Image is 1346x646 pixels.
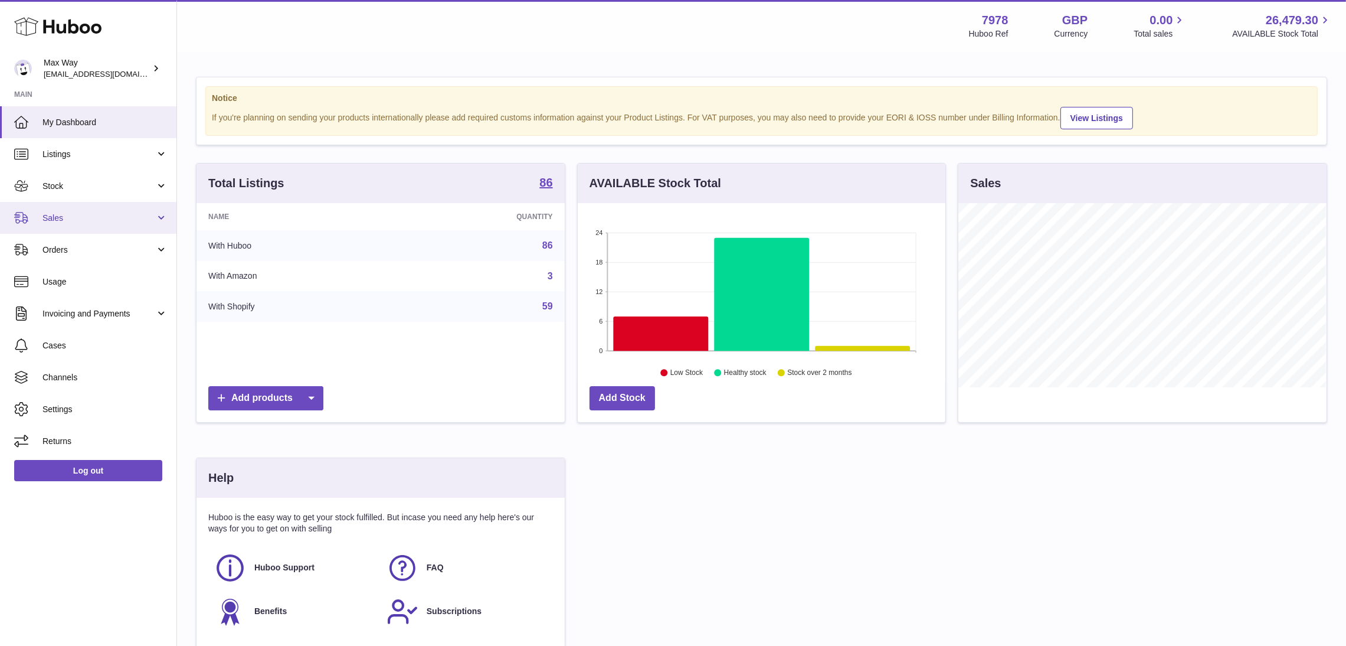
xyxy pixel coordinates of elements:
[197,261,398,292] td: With Amazon
[212,105,1311,129] div: If you're planning on sending your products internationally please add required customs informati...
[197,203,398,230] th: Name
[595,229,602,236] text: 24
[208,175,284,191] h3: Total Listings
[982,12,1008,28] strong: 7978
[42,372,168,383] span: Channels
[595,259,602,266] text: 18
[42,244,155,256] span: Orders
[1232,12,1332,40] a: 26,479.30 AVAILABLE Stock Total
[42,404,168,415] span: Settings
[427,606,482,617] span: Subscriptions
[1134,28,1186,40] span: Total sales
[670,369,703,377] text: Low Stock
[212,93,1311,104] strong: Notice
[42,436,168,447] span: Returns
[590,386,655,410] a: Add Stock
[208,470,234,486] h3: Help
[969,28,1008,40] div: Huboo Ref
[1054,28,1088,40] div: Currency
[548,271,553,281] a: 3
[1062,12,1088,28] strong: GBP
[14,60,32,77] img: Max@LongevityBox.co.uk
[590,175,721,191] h3: AVAILABLE Stock Total
[970,175,1001,191] h3: Sales
[542,240,553,250] a: 86
[539,177,552,188] strong: 86
[599,318,602,325] text: 6
[214,552,375,584] a: Huboo Support
[14,460,162,481] a: Log out
[42,340,168,351] span: Cases
[197,291,398,322] td: With Shopify
[42,276,168,288] span: Usage
[42,117,168,128] span: My Dashboard
[1266,12,1318,28] span: 26,479.30
[398,203,564,230] th: Quantity
[595,288,602,295] text: 12
[787,369,852,377] text: Stock over 2 months
[42,181,155,192] span: Stock
[42,213,155,224] span: Sales
[542,301,553,311] a: 59
[44,69,173,79] span: [EMAIL_ADDRESS][DOMAIN_NAME]
[44,57,150,80] div: Max Way
[724,369,767,377] text: Healthy stock
[197,230,398,261] td: With Huboo
[208,386,323,410] a: Add products
[42,149,155,160] span: Listings
[214,596,375,628] a: Benefits
[254,606,287,617] span: Benefits
[387,552,547,584] a: FAQ
[539,177,552,191] a: 86
[42,308,155,319] span: Invoicing and Payments
[427,562,444,573] span: FAQ
[208,512,553,534] p: Huboo is the easy way to get your stock fulfilled. But incase you need any help here's our ways f...
[1060,107,1133,129] a: View Listings
[1232,28,1332,40] span: AVAILABLE Stock Total
[387,596,547,628] a: Subscriptions
[1134,12,1186,40] a: 0.00 Total sales
[254,562,315,573] span: Huboo Support
[1150,12,1173,28] span: 0.00
[599,347,602,354] text: 0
